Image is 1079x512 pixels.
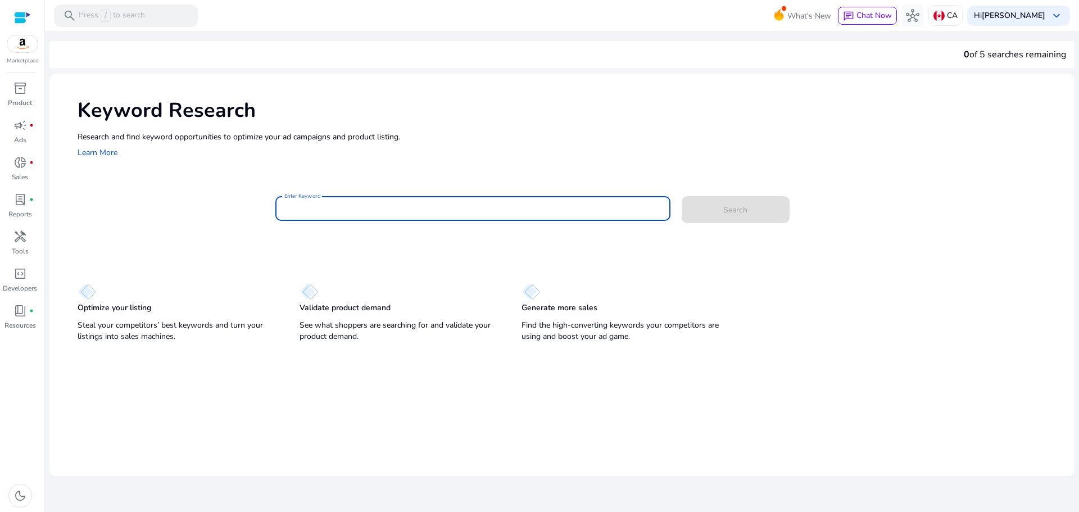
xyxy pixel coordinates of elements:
span: campaign [13,119,27,132]
p: Sales [12,172,28,182]
span: fiber_manual_record [29,160,34,165]
p: Ads [14,135,26,145]
span: inventory_2 [13,81,27,95]
p: Resources [4,320,36,330]
span: / [101,10,111,22]
img: diamond.svg [78,284,96,300]
img: diamond.svg [522,284,540,300]
span: code_blocks [13,267,27,280]
p: Research and find keyword opportunities to optimize your ad campaigns and product listing. [78,131,1063,143]
p: Optimize your listing [78,302,151,314]
b: [PERSON_NAME] [982,10,1045,21]
mat-label: Enter Keyword [284,192,320,200]
p: Reports [8,209,32,219]
span: fiber_manual_record [29,123,34,128]
img: amazon.svg [7,35,38,52]
a: Learn More [78,147,117,158]
p: Product [8,98,32,108]
p: Developers [3,283,37,293]
p: Marketplace [7,57,38,65]
span: keyboard_arrow_down [1050,9,1063,22]
span: chat [843,11,854,22]
img: diamond.svg [300,284,318,300]
button: hub [901,4,924,27]
span: lab_profile [13,193,27,206]
span: fiber_manual_record [29,309,34,313]
p: Hi [974,12,1045,20]
span: What's New [787,6,831,26]
span: handyman [13,230,27,243]
div: of 5 searches remaining [964,48,1066,61]
p: Find the high-converting keywords your competitors are using and boost your ad game. [522,320,721,342]
span: dark_mode [13,489,27,502]
p: Validate product demand [300,302,391,314]
p: Generate more sales [522,302,597,314]
img: ca.svg [933,10,945,21]
p: See what shoppers are searching for and validate your product demand. [300,320,499,342]
p: Press to search [79,10,145,22]
span: Chat Now [856,10,892,21]
span: book_4 [13,304,27,318]
button: chatChat Now [838,7,897,25]
span: donut_small [13,156,27,169]
h1: Keyword Research [78,98,1063,123]
span: search [63,9,76,22]
p: CA [947,6,958,25]
p: Tools [12,246,29,256]
p: Steal your competitors’ best keywords and turn your listings into sales machines. [78,320,277,342]
span: 0 [964,48,969,61]
span: hub [906,9,919,22]
span: fiber_manual_record [29,197,34,202]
